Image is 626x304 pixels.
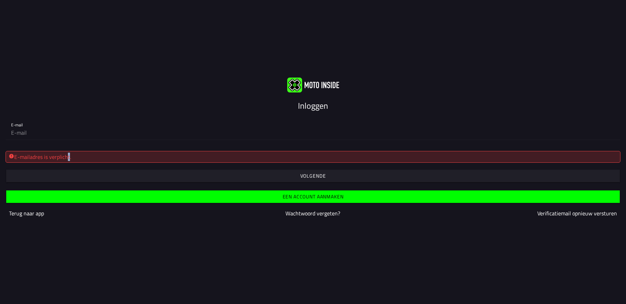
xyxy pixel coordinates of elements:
ion-text: Inloggen [298,99,328,112]
ion-text: Volgende [300,173,326,178]
ion-icon: alert [9,153,14,159]
ion-button: Een account aanmaken [6,190,620,203]
input: E-mail [11,126,615,140]
div: E-mailadres is verplicht. [9,153,617,161]
a: Terug naar app [9,209,44,217]
a: Wachtwoord vergeten? [285,209,340,217]
a: Verificatiemail opnieuw versturen [537,209,617,217]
